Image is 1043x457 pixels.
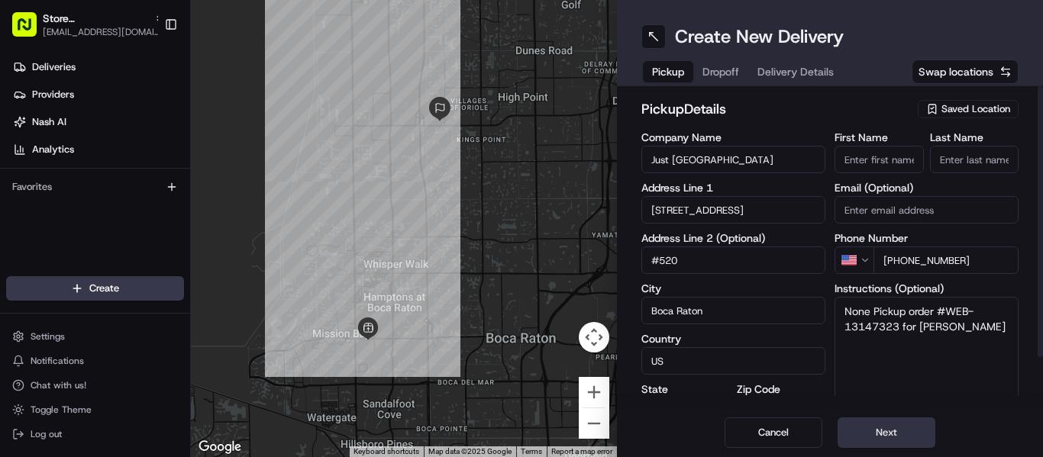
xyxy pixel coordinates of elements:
[641,146,825,173] input: Enter company name
[144,300,245,315] span: API Documentation
[641,98,909,120] h2: pickup Details
[15,301,27,314] div: 📗
[354,446,419,457] button: Keyboard shortcuts
[6,350,184,372] button: Notifications
[32,88,74,101] span: Providers
[835,233,1019,243] label: Phone Number
[6,82,190,107] a: Providers
[6,423,184,445] button: Log out
[579,377,609,407] button: Zoom in
[835,146,924,173] input: Enter first name
[237,195,278,214] button: See all
[6,326,184,347] button: Settings
[641,347,825,375] input: Enter country
[641,384,731,394] label: State
[9,294,123,321] a: 📗Knowledge Base
[579,322,609,352] button: Map camera controls
[641,182,825,193] label: Address Line 1
[15,15,46,46] img: Nash
[135,237,166,249] span: [DATE]
[32,115,66,129] span: Nash AI
[641,283,825,294] label: City
[918,98,1019,120] button: Saved Location
[31,428,62,440] span: Log out
[31,379,86,391] span: Chat with us!
[108,336,185,349] a: Powered byPylon
[43,11,148,26] button: Store [GEOGRAPHIC_DATA] (Just Salad)
[835,182,1019,193] label: Email (Optional)
[152,337,185,349] span: Pylon
[32,60,76,74] span: Deliveries
[52,161,193,173] div: We're available if you need us!
[32,143,74,156] span: Analytics
[725,417,822,448] button: Cancel
[31,300,117,315] span: Knowledge Base
[675,24,844,49] h1: Create New Delivery
[129,301,141,314] div: 💻
[652,64,684,79] span: Pickup
[930,146,1019,173] input: Enter last name
[195,437,245,457] a: Open this area in Google Maps (opens a new window)
[579,408,609,439] button: Zoom out
[31,237,43,249] img: 1736555255976-a54dd68f-1ca7-489b-9aae-adbdc363a1c4
[6,175,184,199] div: Favorites
[6,399,184,420] button: Toggle Theme
[835,297,1019,411] textarea: None Pickup order #WEB-13147323 for [PERSON_NAME]
[43,26,165,38] button: [EMAIL_ADDRESS][DOMAIN_NAME]
[737,384,826,394] label: Zip Code
[930,132,1019,143] label: Last Name
[912,60,1019,84] button: Swap locations
[6,375,184,396] button: Chat with us!
[52,146,250,161] div: Start new chat
[641,333,825,344] label: Country
[641,196,825,224] input: Enter address
[641,246,825,274] input: Apartment, suite, unit, etc.
[15,198,102,211] div: Past conversations
[6,276,184,301] button: Create
[6,55,190,79] a: Deliveries
[195,437,245,457] img: Google
[15,146,43,173] img: 1736555255976-a54dd68f-1ca7-489b-9aae-adbdc363a1c4
[127,237,132,249] span: •
[838,417,935,448] button: Next
[6,110,190,134] a: Nash AI
[47,237,124,249] span: [PERSON_NAME]
[551,447,612,455] a: Report a map error
[641,297,825,324] input: Enter city
[15,61,278,85] p: Welcome 👋
[31,404,92,416] span: Toggle Theme
[835,132,924,143] label: First Name
[123,294,251,321] a: 💻API Documentation
[702,64,739,79] span: Dropoff
[941,102,1010,116] span: Saved Location
[835,283,1019,294] label: Instructions (Optional)
[40,98,252,114] input: Clear
[6,137,190,162] a: Analytics
[31,330,65,343] span: Settings
[89,282,119,295] span: Create
[15,222,40,246] img: Alwin
[428,447,512,455] span: Map data ©2025 Google
[260,150,278,169] button: Start new chat
[6,6,158,43] button: Store [GEOGRAPHIC_DATA] (Just Salad)[EMAIL_ADDRESS][DOMAIN_NAME]
[919,64,993,79] span: Swap locations
[521,447,542,455] a: Terms (opens in new tab)
[641,233,825,243] label: Address Line 2 (Optional)
[641,132,825,143] label: Company Name
[835,196,1019,224] input: Enter email address
[757,64,834,79] span: Delivery Details
[873,246,1019,274] input: Enter phone number
[31,355,84,367] span: Notifications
